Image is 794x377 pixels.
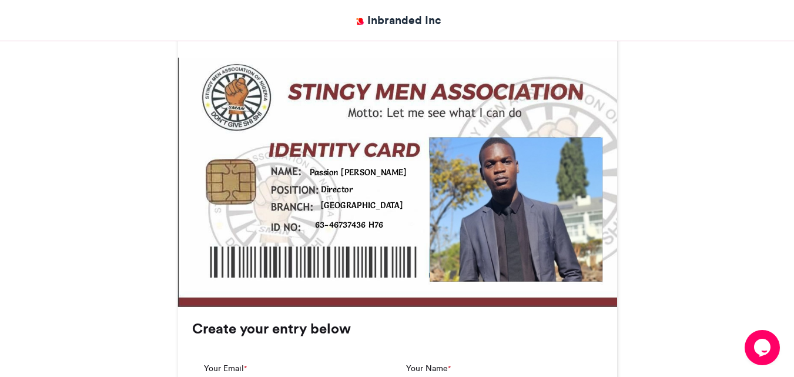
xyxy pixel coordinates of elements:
div: 63-46737436 H76 [315,219,413,231]
div: Passion [PERSON_NAME] [310,166,413,178]
div: Director [321,183,413,195]
label: Your Name [406,362,451,375]
iframe: chat widget [745,330,782,365]
label: Your Email [204,362,247,375]
div: [GEOGRAPHIC_DATA] [321,199,418,211]
img: Background [177,58,617,307]
a: Inbranded Inc [353,12,441,29]
h3: Create your entry below [192,322,602,336]
img: Inbranded [353,14,367,29]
